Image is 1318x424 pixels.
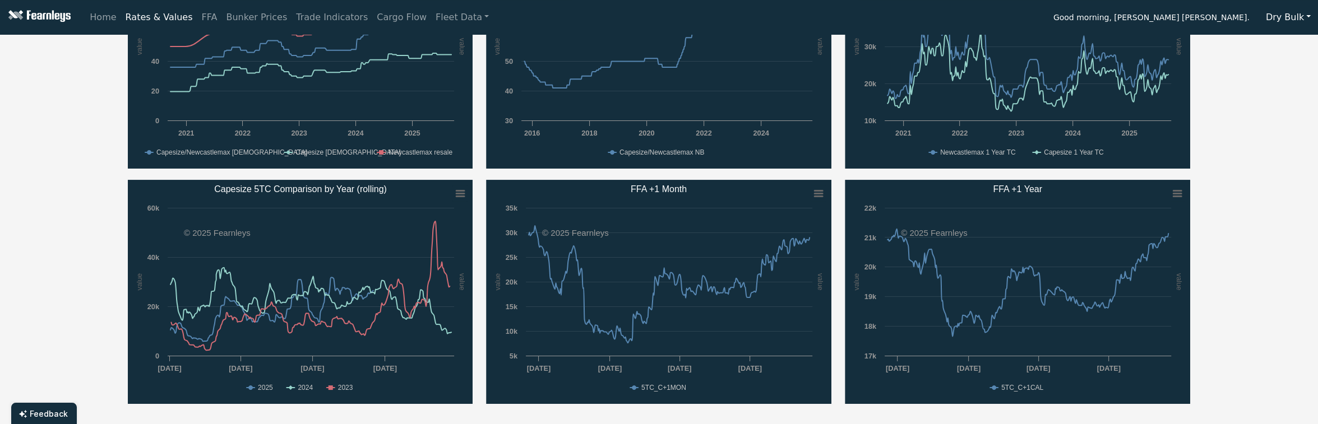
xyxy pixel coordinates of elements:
text: Capesize [DEMOGRAPHIC_DATA] [295,148,401,156]
text: 17k [864,352,877,360]
text: 19k [864,292,877,301]
text: 2024 [753,129,770,137]
text: 2023 [1009,129,1024,137]
text: 30 [505,117,513,125]
text: [DATE] [668,364,691,372]
text: value [135,273,143,291]
text: [DATE] [738,364,762,372]
a: Rates & Values [121,6,197,29]
a: Fleet Data [431,6,493,29]
text: 20k [864,80,877,88]
text: 0 [155,117,159,125]
text: [DATE] [527,364,551,372]
svg: FFA +1 Year [845,180,1190,404]
text: 22k [864,204,877,212]
text: Newcastlemax 1 Year TC [940,148,1016,156]
text: [DATE] [1097,364,1121,372]
text: 5TC_C+1MON [641,384,686,392]
text: Capesize 5TC Comparison by Year (rolling) [214,184,387,194]
text: 10k [506,327,518,336]
text: [DATE] [957,364,981,372]
text: 60k [147,204,159,212]
text: 21k [864,234,877,242]
text: [DATE] [229,364,252,372]
text: 2025 [258,384,273,392]
text: 2022 [234,129,250,137]
text: 20k [147,302,159,311]
text: 2024 [1065,129,1081,137]
text: 2023 [291,129,307,137]
a: Bunker Prices [221,6,292,29]
text: value [816,273,825,291]
text: Capesize 1 Year TC [1044,148,1104,156]
text: 2020 [639,129,655,137]
text: FFA +1 Month [631,184,687,194]
text: 2022 [952,129,968,137]
text: 35k [506,204,518,212]
text: [DATE] [1026,364,1050,372]
button: Dry Bulk [1259,7,1318,28]
span: Good morning, [PERSON_NAME] [PERSON_NAME]. [1053,9,1250,28]
text: © 2025 Fearnleys [901,228,968,237]
text: [DATE] [598,364,622,372]
text: value [493,273,502,291]
text: 20k [864,263,877,271]
text: 2025 [404,129,420,137]
text: 18k [864,322,877,330]
text: 2016 [524,129,540,137]
text: value [458,38,466,55]
text: [DATE] [886,364,909,372]
text: 0 [155,352,159,360]
text: 2023 [337,384,353,392]
text: 2024 [298,384,313,392]
text: 2018 [582,129,598,137]
text: [DATE] [300,364,324,372]
svg: Capesize 5TC Comparison by Year (rolling) [128,180,473,404]
text: 5TC_C+1CAL [1001,384,1043,392]
text: 5k [510,352,518,360]
text: value [852,273,861,291]
text: 2021 [895,129,911,137]
text: 40 [505,87,513,95]
text: 30k [864,43,877,51]
text: 25k [506,253,518,262]
text: Capesize/Newcastlemax [DEMOGRAPHIC_DATA] [156,148,307,156]
text: 40 [151,57,159,66]
text: 2024 [348,129,364,137]
text: value [1175,38,1183,55]
text: 20 [151,87,159,95]
img: Fearnleys Logo [6,10,71,24]
text: value [1175,273,1183,291]
text: value [458,273,466,291]
a: Home [85,6,121,29]
text: [DATE] [158,364,181,372]
text: 20k [506,278,518,286]
text: 30k [506,229,518,237]
text: 50 [505,57,513,66]
text: 15k [506,302,518,311]
text: Capesize/Newcastlemax NB [619,148,704,156]
text: © 2025 Fearnleys [184,228,251,237]
text: © 2025 Fearnleys [542,228,609,237]
a: Trade Indicators [292,6,372,29]
text: 40k [147,253,159,262]
text: value [493,38,501,55]
a: FFA [197,6,222,29]
text: [DATE] [373,364,396,372]
text: FFA +1 Year [993,184,1043,194]
text: 10k [864,117,877,125]
a: Cargo Flow [372,6,431,29]
text: Newcastlemax resale [388,148,452,156]
text: value [852,38,861,55]
text: 2021 [178,129,193,137]
text: value [816,38,825,55]
svg: FFA +1 Month [486,180,831,404]
text: 2025 [1122,129,1137,137]
text: value [135,38,143,55]
text: 2022 [696,129,712,137]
